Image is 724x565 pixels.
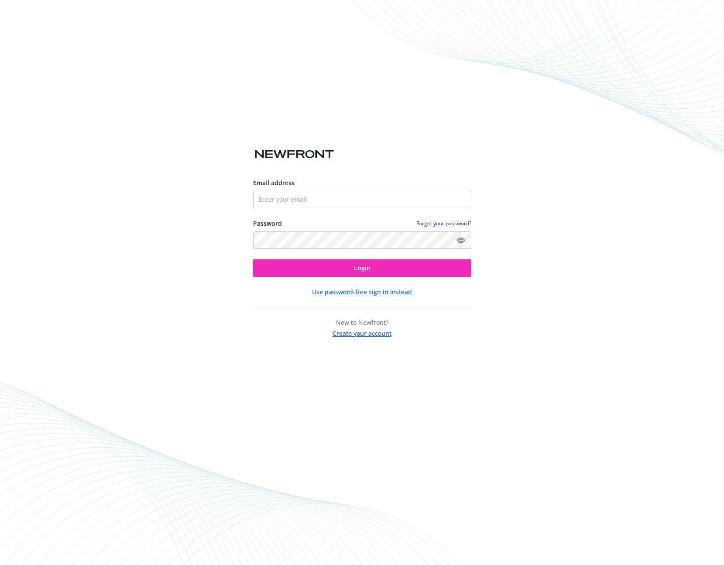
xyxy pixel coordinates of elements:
[336,318,388,327] span: New to Newfront?
[416,220,471,227] a: Forgot your password?
[333,327,391,338] button: Create your account
[312,287,412,296] button: Use password-free sign in instead
[253,231,471,249] input: Enter your password
[253,219,282,228] label: Password
[253,191,471,208] input: Enter your email
[354,264,371,272] span: Login
[456,235,466,245] a: Show password
[253,147,336,162] img: Newfront logo
[253,179,295,187] span: Email address
[253,259,471,277] button: Login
